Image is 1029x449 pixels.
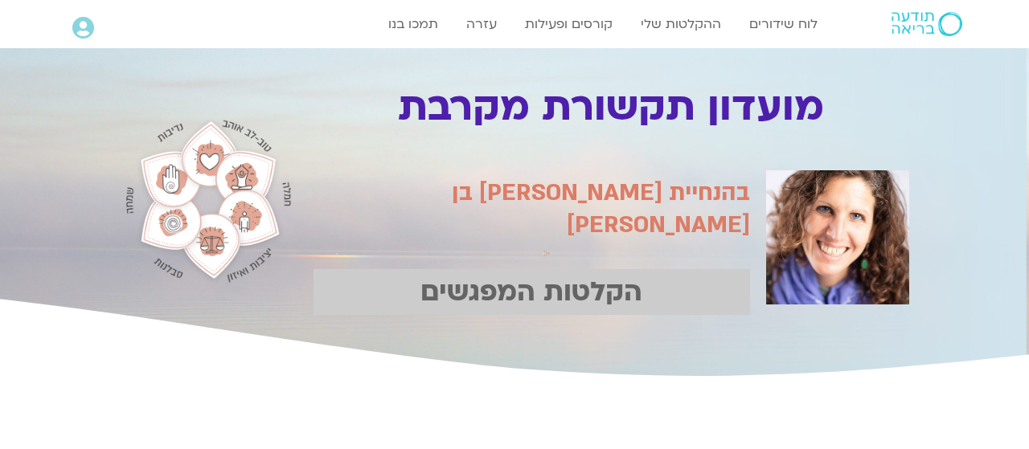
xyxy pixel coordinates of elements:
[452,177,750,240] span: בהנחיית [PERSON_NAME] בן [PERSON_NAME]
[305,85,917,130] h1: מועדון תקשורת מקרבת
[517,9,621,39] a: קורסים ופעילות
[458,9,505,39] a: עזרה
[741,9,826,39] a: לוח שידורים
[633,9,729,39] a: ההקלטות שלי
[314,269,751,315] p: הקלטות המפגשים
[892,12,962,36] img: תודעה בריאה
[380,9,446,39] a: תמכו בנו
